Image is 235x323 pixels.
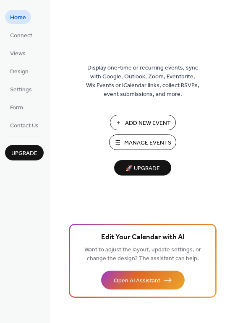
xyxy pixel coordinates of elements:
span: Form [10,103,23,112]
a: Connect [5,28,37,42]
a: Home [5,10,31,24]
span: Manage Events [124,139,171,147]
button: Add New Event [110,115,176,130]
a: Design [5,64,34,78]
span: Connect [10,31,32,40]
a: Form [5,100,28,114]
a: Settings [5,82,37,96]
span: Design [10,67,29,76]
button: Manage Events [109,134,176,150]
span: Views [10,49,26,58]
span: Upgrade [11,149,37,158]
button: 🚀 Upgrade [114,160,171,176]
button: Upgrade [5,145,44,160]
span: Home [10,13,26,22]
button: Open AI Assistant [101,271,185,289]
a: Contact Us [5,118,44,132]
span: Display one-time or recurring events, sync with Google, Outlook, Zoom, Eventbrite, Wix Events or ... [86,64,199,99]
span: 🚀 Upgrade [119,163,166,174]
a: Views [5,46,31,60]
span: Want to adjust the layout, update settings, or change the design? The assistant can help. [84,244,201,264]
span: Edit Your Calendar with AI [101,232,185,243]
span: Open AI Assistant [114,276,160,285]
span: Settings [10,85,32,94]
span: Contact Us [10,121,39,130]
span: Add New Event [125,119,171,128]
